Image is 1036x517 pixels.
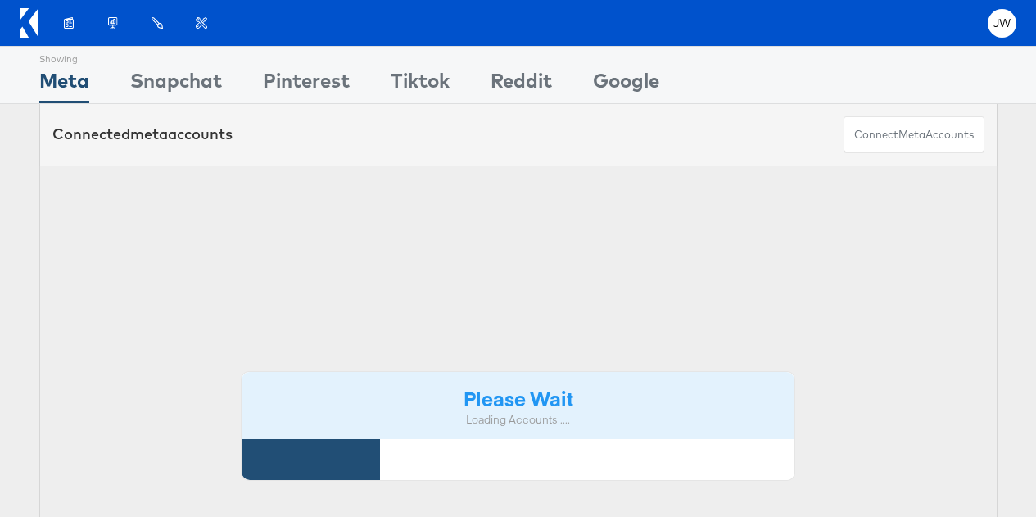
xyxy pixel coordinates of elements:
[993,18,1011,29] span: JW
[898,127,925,143] span: meta
[464,384,573,411] strong: Please Wait
[39,47,89,66] div: Showing
[593,66,659,103] div: Google
[263,66,350,103] div: Pinterest
[254,412,783,428] div: Loading Accounts ....
[844,116,984,153] button: ConnectmetaAccounts
[52,124,233,145] div: Connected accounts
[39,66,89,103] div: Meta
[130,125,168,143] span: meta
[391,66,450,103] div: Tiktok
[130,66,222,103] div: Snapchat
[491,66,552,103] div: Reddit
